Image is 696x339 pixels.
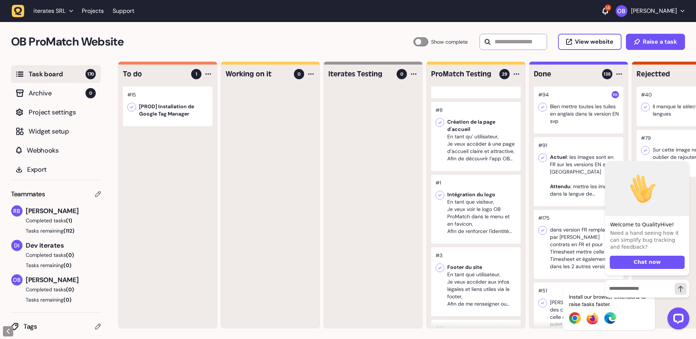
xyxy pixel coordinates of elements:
[66,217,72,224] span: (1)
[23,321,95,332] span: Tags
[63,296,72,303] span: (0)
[33,7,66,15] span: iterates SRL
[82,4,104,18] a: Projects
[575,39,613,45] span: View website
[113,7,134,15] a: Support
[604,71,611,77] span: 138
[11,123,101,140] button: Widget setup
[11,296,101,303] button: Tasks remaining(0)
[298,71,300,77] span: 0
[29,107,96,117] span: Project settings
[605,4,611,11] div: 14
[643,39,677,45] span: Raise a task
[11,205,22,216] img: Rodolphe Balay
[626,34,685,50] button: Raise a task
[123,69,186,79] h4: To do
[11,227,101,234] button: Tasks remaining(112)
[11,286,95,293] button: Completed tasks(0)
[587,312,598,324] img: Firefox Extension
[11,217,95,224] button: Completed tasks(1)
[27,164,96,175] span: Export
[569,293,649,308] p: Install our browser extensions to raise tasks faster.
[616,5,627,17] img: Oussama Bahassou
[66,286,74,293] span: (0)
[569,312,581,324] img: Chrome Extension
[11,65,101,83] button: Task board170
[27,145,96,156] span: Webhooks
[26,206,101,216] span: [PERSON_NAME]
[66,252,74,258] span: (0)
[11,189,45,199] span: Teammates
[11,251,95,259] button: Completed tasks(0)
[196,71,197,77] span: 1
[11,262,101,269] button: Tasks remaining(0)
[26,275,101,285] span: [PERSON_NAME]
[631,7,677,15] p: [PERSON_NAME]
[29,126,96,136] span: Widget setup
[29,69,85,79] span: Task board
[11,274,22,285] img: Oussama Bahassou
[431,69,494,79] h4: ProMatch Testing
[534,69,597,79] h4: Done
[29,88,85,98] span: Archive
[400,71,403,77] span: 0
[63,262,72,269] span: (0)
[612,91,619,98] img: Rodolphe Balay
[328,69,391,79] h4: Iterates Testing
[85,69,96,79] span: 170
[11,103,101,121] button: Project settings
[12,4,77,18] button: iterates SRL
[63,227,74,234] span: (112)
[26,240,101,251] span: Dev iterates
[226,69,289,79] h4: Working on it
[11,33,413,51] h2: OB ProMatch Website
[11,84,101,102] button: Archive0
[11,240,22,251] img: Dev iterates
[599,147,692,335] iframe: LiveChat chat widget
[558,34,622,50] button: View website
[85,88,96,98] span: 0
[431,37,468,46] span: Show complete
[616,5,684,17] button: [PERSON_NAME]
[502,71,507,77] span: 29
[11,142,101,159] button: Webhooks
[11,161,101,178] button: Export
